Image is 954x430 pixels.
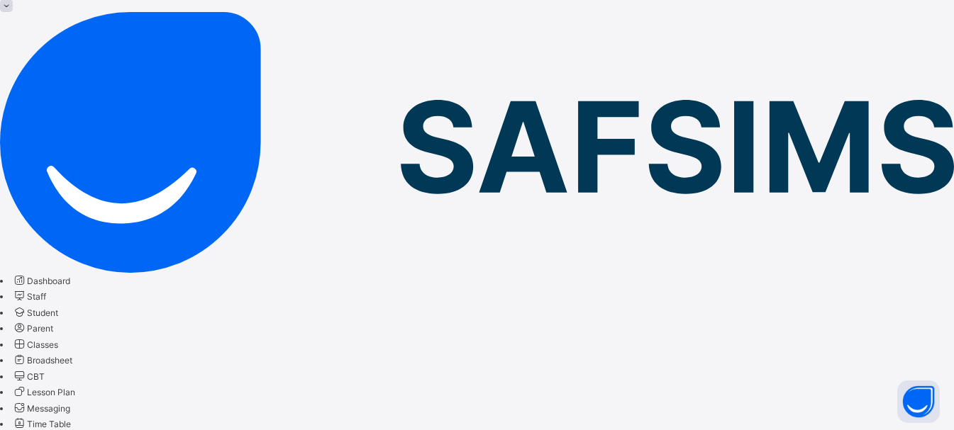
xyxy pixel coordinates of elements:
[12,307,58,318] a: Student
[12,355,72,366] a: Broadsheet
[27,371,45,382] span: CBT
[12,371,45,382] a: CBT
[12,276,70,286] a: Dashboard
[12,419,71,429] a: Time Table
[27,307,58,318] span: Student
[27,403,70,414] span: Messaging
[12,387,75,397] a: Lesson Plan
[27,339,58,350] span: Classes
[12,323,53,334] a: Parent
[12,291,46,302] a: Staff
[27,355,72,366] span: Broadsheet
[27,419,71,429] span: Time Table
[27,276,70,286] span: Dashboard
[27,323,53,334] span: Parent
[27,387,75,397] span: Lesson Plan
[27,291,46,302] span: Staff
[12,339,58,350] a: Classes
[12,403,70,414] a: Messaging
[897,380,940,423] button: Open asap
